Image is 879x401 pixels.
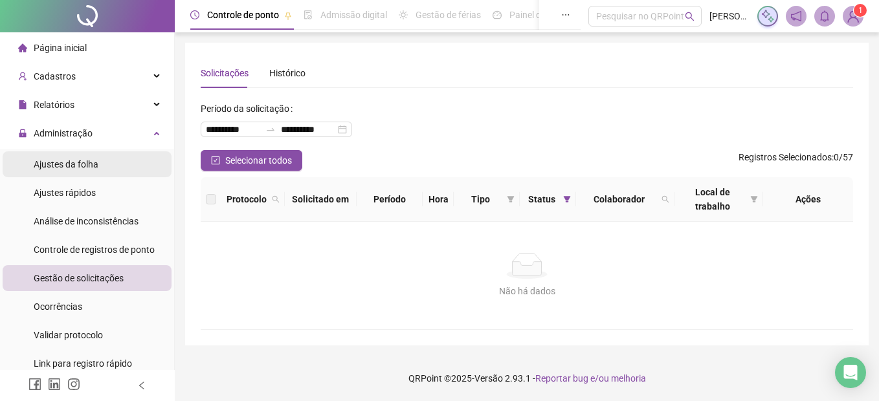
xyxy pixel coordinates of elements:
[493,10,502,19] span: dashboard
[423,177,454,222] th: Hora
[34,244,155,255] span: Controle de registros de ponto
[561,190,573,209] span: filter
[750,195,758,203] span: filter
[269,190,282,209] span: search
[768,192,848,206] div: Ações
[507,195,515,203] span: filter
[34,159,98,169] span: Ajustes da folha
[175,356,879,401] footer: QRPoint © 2025 - 2.93.1 -
[265,124,276,135] span: swap-right
[18,129,27,138] span: lock
[190,10,199,19] span: clock-circle
[34,301,82,312] span: Ocorrências
[474,373,503,384] span: Versão
[34,216,139,226] span: Análise de inconsistências
[272,195,280,203] span: search
[216,284,838,298] div: Não há dados
[18,100,27,109] span: file
[357,177,423,222] th: Período
[509,10,560,20] span: Painel do DP
[201,66,249,80] div: Solicitações
[581,192,656,206] span: Colaborador
[265,124,276,135] span: to
[34,71,76,81] span: Cadastros
[34,43,87,53] span: Página inicial
[858,6,863,15] span: 1
[34,273,124,283] span: Gestão de solicitações
[525,192,559,206] span: Status
[34,330,103,340] span: Validar protocolo
[201,150,302,171] button: Selecionar todos
[18,72,27,81] span: user-add
[504,190,517,209] span: filter
[843,6,863,26] img: 66729
[225,153,292,168] span: Selecionar todos
[18,43,27,52] span: home
[201,98,298,119] label: Período da solicitação
[790,10,802,22] span: notification
[563,195,571,203] span: filter
[761,9,775,23] img: sparkle-icon.fc2bf0ac1784a2077858766a79e2daf3.svg
[284,12,292,19] span: pushpin
[207,10,279,20] span: Controle de ponto
[748,182,761,216] span: filter
[227,192,267,206] span: Protocolo
[854,4,867,17] sup: Atualize o seu contato no menu Meus Dados
[819,10,830,22] span: bell
[34,358,132,369] span: Link para registro rápido
[739,152,832,162] span: Registros Selecionados
[685,12,695,21] span: search
[34,100,74,110] span: Relatórios
[739,150,853,171] span: : 0 / 57
[662,195,669,203] span: search
[416,10,481,20] span: Gestão de férias
[680,185,745,213] span: Local de trabalho
[34,128,93,138] span: Administração
[137,381,146,390] span: left
[48,378,61,391] span: linkedin
[285,177,357,222] th: Solicitado em
[459,192,502,206] span: Tipo
[320,10,387,20] span: Admissão digital
[709,9,750,23] span: [PERSON_NAME]
[535,373,646,384] span: Reportar bug e/ou melhoria
[269,66,306,80] div: Histórico
[211,156,220,165] span: check-square
[835,357,866,388] div: Open Intercom Messenger
[67,378,80,391] span: instagram
[28,378,41,391] span: facebook
[659,190,672,209] span: search
[399,10,408,19] span: sun
[34,188,96,198] span: Ajustes rápidos
[561,10,570,19] span: ellipsis
[304,10,313,19] span: file-done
